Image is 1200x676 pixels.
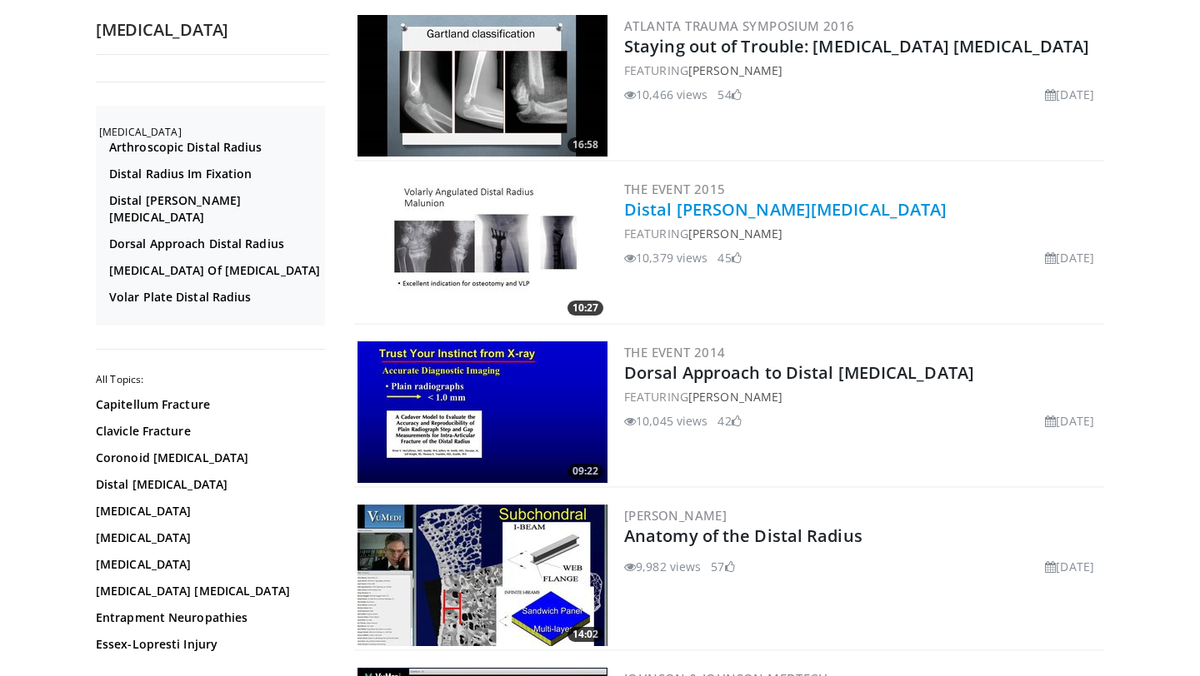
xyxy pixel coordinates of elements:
[624,344,726,360] a: The Event 2014
[567,464,603,479] span: 09:22
[109,236,321,252] a: Dorsal Approach Distal Radius
[711,558,734,575] li: 57
[688,389,782,405] a: [PERSON_NAME]
[1045,558,1094,575] li: [DATE]
[624,198,947,221] a: Distal [PERSON_NAME][MEDICAL_DATA]
[96,19,329,41] h2: [MEDICAL_DATA]
[624,524,862,547] a: Anatomy of the Distal Radius
[96,636,321,653] a: Essex-Lopresti Injury
[357,15,607,157] a: 16:58
[567,301,603,316] span: 10:27
[357,341,607,483] img: 105dcbd7-8392-4786-8c01-a78705e52db9.300x170_q85_crop-smart_upscale.jpg
[1045,86,1094,103] li: [DATE]
[624,62,1101,79] div: FEATURING
[624,181,726,197] a: The Event 2015
[96,373,325,386] h2: All Topics:
[357,505,607,646] a: 14:02
[96,476,321,493] a: Distal [MEDICAL_DATA]
[567,627,603,642] span: 14:02
[357,178,607,320] img: d9e2a242-a8cd-4962-96ed-f6e7b6889c39.300x170_q85_crop-smart_upscale.jpg
[96,396,321,413] a: Capitellum Fracture
[624,86,707,103] li: 10,466 views
[109,289,321,306] a: Volar Plate Distal Radius
[567,137,603,152] span: 16:58
[624,388,1101,405] div: FEATURING
[624,35,1089,57] a: Staying out of Trouble: [MEDICAL_DATA] [MEDICAL_DATA]
[99,126,325,139] h2: [MEDICAL_DATA]
[624,361,974,384] a: Dorsal Approach to Distal [MEDICAL_DATA]
[624,249,707,266] li: 10,379 views
[96,503,321,519] a: [MEDICAL_DATA]
[96,609,321,626] a: Entrapment Neuropathies
[109,262,321,279] a: [MEDICAL_DATA] Of [MEDICAL_DATA]
[96,450,321,466] a: Coronoid [MEDICAL_DATA]
[688,62,782,78] a: [PERSON_NAME]
[109,192,321,226] a: Distal [PERSON_NAME][MEDICAL_DATA]
[717,412,741,430] li: 42
[624,225,1101,242] div: FEATURING
[96,423,321,440] a: Clavicle Fracture
[688,226,782,241] a: [PERSON_NAME]
[357,15,607,157] img: 05012973-bec5-4b18-bb86-627bf2269be2.300x170_q85_crop-smart_upscale.jpg
[624,412,707,430] li: 10,045 views
[357,178,607,320] a: 10:27
[717,86,741,103] li: 54
[357,341,607,483] a: 09:22
[1045,249,1094,266] li: [DATE]
[109,139,321,156] a: Arthroscopic Distal Radius
[109,166,321,182] a: Distal Radius Im Fixation
[96,529,321,546] a: [MEDICAL_DATA]
[624,558,701,575] li: 9,982 views
[96,556,321,573] a: [MEDICAL_DATA]
[357,505,607,646] img: 275696_0000_1.png.300x170_q85_crop-smart_upscale.jpg
[1045,412,1094,430] li: [DATE]
[624,17,855,34] a: Atlanta Trauma Symposium 2016
[96,583,321,599] a: [MEDICAL_DATA] [MEDICAL_DATA]
[717,249,741,266] li: 45
[624,507,727,524] a: [PERSON_NAME]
